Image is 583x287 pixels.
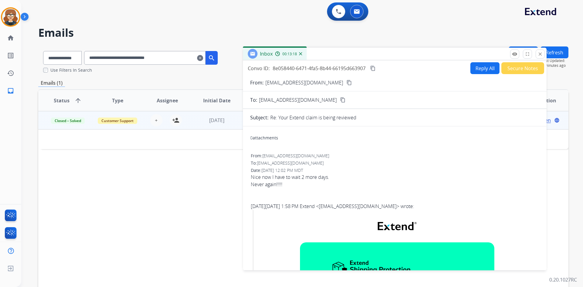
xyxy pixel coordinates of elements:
mat-icon: fullscreen [525,51,530,57]
mat-icon: content_copy [370,66,376,71]
button: Refresh [540,46,568,58]
label: Use Filters In Search [50,67,92,73]
span: [DATE] 12:02 PM MDT [261,167,303,173]
a: [EMAIL_ADDRESS][DOMAIN_NAME] [319,203,397,210]
div: From: [251,153,539,159]
span: Type [112,97,123,104]
span: [EMAIL_ADDRESS][DOMAIN_NAME] [262,153,329,159]
span: Initial Date [203,97,230,104]
mat-icon: clear [197,54,203,62]
span: Last Updated: [542,58,568,63]
mat-icon: person_add [172,117,179,124]
p: Re: Your Extend claim is being reviewed [270,114,356,121]
button: Secure Notes [501,62,544,74]
mat-icon: list_alt [7,52,14,59]
img: Extend Product Protection [332,261,410,273]
span: [EMAIL_ADDRESS][DOMAIN_NAME] [259,96,337,104]
button: Reply All [470,62,499,74]
mat-icon: content_copy [346,80,352,85]
span: [EMAIL_ADDRESS][DOMAIN_NAME] [257,160,324,166]
h2: Emails [38,27,568,39]
p: Convo ID: [248,65,270,72]
mat-icon: language [554,118,560,123]
p: 0.20.1027RC [549,276,577,283]
span: 00:13:18 [282,52,297,56]
div: [DATE][DATE] 1:58 PM Extend < > wrote: [251,203,539,210]
img: avatar [2,9,19,26]
div: attachments [250,135,278,141]
div: Date: [251,167,539,173]
div: To: [251,160,539,166]
mat-icon: remove_red_eye [512,51,517,57]
p: Emails (1) [38,79,65,87]
button: New Email [509,46,538,58]
mat-icon: close [537,51,543,57]
p: Subject: [250,114,268,121]
span: Inbox [260,50,273,57]
mat-icon: arrow_upward [74,97,82,104]
mat-icon: home [7,34,14,42]
span: Customer Support [98,118,137,124]
p: [EMAIL_ADDRESS][DOMAIN_NAME] [265,79,343,86]
span: 8e058440-6471-4fa5-8b44-66195d663907 [273,65,366,72]
span: 8 minutes ago [542,63,568,68]
div: Nice now I have to wait 2 more days. [251,173,539,195]
div: Never again!!!!! [251,181,539,188]
span: + [155,117,158,124]
span: Assignee [157,97,178,104]
button: + [150,114,162,126]
span: [DATE] [209,117,224,124]
span: Status [54,97,70,104]
mat-icon: history [7,70,14,77]
img: Extend Logo [378,222,417,230]
span: 0 [250,135,253,141]
mat-icon: inbox [7,87,14,94]
mat-icon: content_copy [340,97,346,103]
span: Closed – Solved [51,118,85,124]
p: From: [250,79,264,86]
p: To: [250,96,257,104]
mat-icon: search [208,54,215,62]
